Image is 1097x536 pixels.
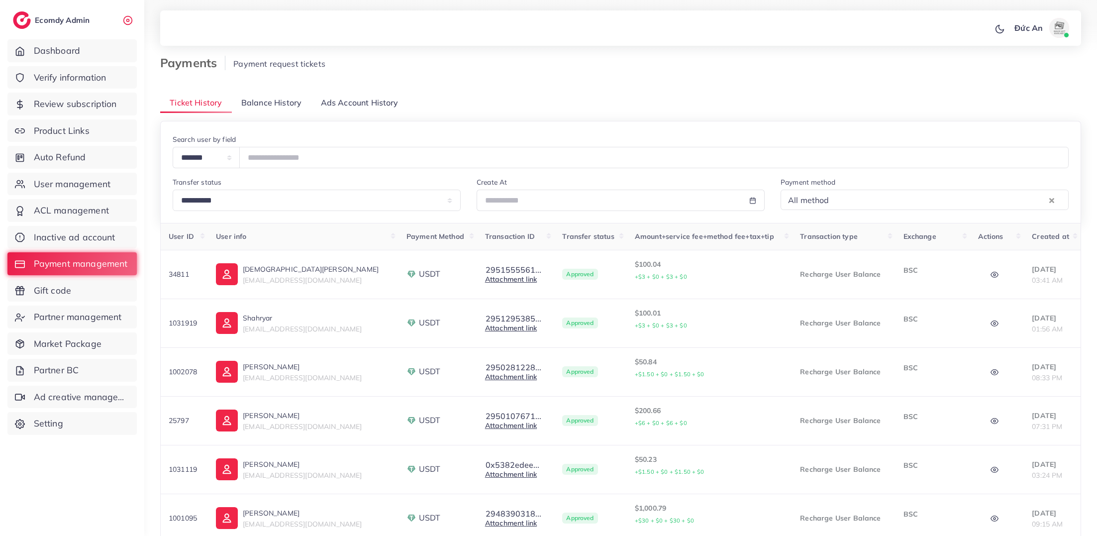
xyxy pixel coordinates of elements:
span: Actions [978,232,1003,241]
h2: Ecomdy Admin [35,15,92,25]
input: Search for option [832,192,1047,208]
p: [DATE] [1032,507,1073,519]
img: payment [406,464,416,474]
p: BSC [903,459,962,471]
a: Đức Anavatar [1009,18,1073,38]
span: 09:15 AM [1032,520,1063,529]
span: Product Links [34,124,90,137]
img: ic-user-info.36bf1079.svg [216,458,238,480]
span: Approved [562,464,598,475]
span: Ad creative management [34,391,129,404]
label: Create At [477,177,507,187]
p: Recharge User Balance [800,366,887,378]
span: [EMAIL_ADDRESS][DOMAIN_NAME] [243,471,362,480]
p: Recharge User Balance [800,317,887,329]
span: Approved [562,366,598,377]
img: payment [406,367,416,377]
span: [EMAIL_ADDRESS][DOMAIN_NAME] [243,422,362,431]
span: Created at [1032,232,1069,241]
img: ic-user-info.36bf1079.svg [216,507,238,529]
span: Gift code [34,284,71,297]
span: Auto Refund [34,151,86,164]
p: [DATE] [1032,312,1073,324]
a: Attachment link [485,421,537,430]
span: Approved [562,513,598,524]
span: USDT [419,317,441,328]
span: Transfer status [562,232,614,241]
p: BSC [903,411,962,423]
small: +$6 + $0 + $6 + $0 [635,420,687,427]
span: Amount+service fee+method fee+tax+tip [635,232,774,241]
p: BSC [903,313,962,325]
span: Balance History [241,97,301,108]
img: payment [406,513,416,523]
img: ic-user-info.36bf1079.svg [216,361,238,383]
p: 1001095 [169,512,200,524]
span: Verify information [34,71,106,84]
p: [DEMOGRAPHIC_DATA][PERSON_NAME] [243,263,379,275]
small: +$3 + $0 + $3 + $0 [635,322,687,329]
label: Search user by field [173,134,236,144]
a: Inactive ad account [7,226,137,249]
p: $1,000.79 [635,502,785,527]
button: 2950107671... [485,412,542,421]
span: 03:41 AM [1032,276,1063,285]
small: +$1.50 + $0 + $1.50 + $0 [635,371,704,378]
span: USDT [419,512,441,524]
a: Gift code [7,279,137,302]
div: Search for option [781,190,1069,210]
button: 2948390318... [485,509,542,518]
h3: Payments [160,56,225,70]
span: Ads Account History [321,97,399,108]
a: Attachment link [485,372,537,381]
a: Dashboard [7,39,137,62]
p: Recharge User Balance [800,268,887,280]
span: 01:56 AM [1032,324,1063,333]
span: [EMAIL_ADDRESS][DOMAIN_NAME] [243,373,362,382]
span: Partner management [34,311,122,323]
button: Clear Selected [1049,194,1054,206]
a: Product Links [7,119,137,142]
a: Review subscription [7,93,137,115]
p: 1031119 [169,463,200,475]
span: Review subscription [34,98,117,110]
span: User ID [169,232,194,241]
span: Dashboard [34,44,80,57]
small: +$1.50 + $0 + $1.50 + $0 [635,468,704,475]
p: [PERSON_NAME] [243,410,362,422]
p: [DATE] [1032,458,1073,470]
span: Payment request tickets [233,59,325,69]
span: ACL management [34,204,109,217]
button: 0x5382edee... [485,460,540,469]
img: ic-user-info.36bf1079.svg [216,312,238,334]
a: Partner BC [7,359,137,382]
p: $100.01 [635,307,785,331]
span: [EMAIL_ADDRESS][DOMAIN_NAME] [243,520,362,529]
p: $50.23 [635,453,785,478]
label: Transfer status [173,177,221,187]
span: USDT [419,415,441,426]
p: BSC [903,362,962,374]
span: Exchange [903,232,936,241]
span: Approved [562,415,598,426]
button: 2951555561... [485,265,542,274]
a: Attachment link [485,323,537,332]
img: payment [406,269,416,279]
p: [PERSON_NAME] [243,507,362,519]
p: BSC [903,508,962,520]
span: [EMAIL_ADDRESS][DOMAIN_NAME] [243,276,362,285]
p: Recharge User Balance [800,415,887,427]
span: Approved [562,269,598,280]
img: payment [406,318,416,328]
a: Partner management [7,306,137,328]
a: Setting [7,412,137,435]
span: [EMAIL_ADDRESS][DOMAIN_NAME] [243,324,362,333]
a: User management [7,173,137,196]
a: Auto Refund [7,146,137,169]
a: ACL management [7,199,137,222]
img: logo [13,11,31,29]
small: +$30 + $0 + $30 + $0 [635,517,694,524]
button: 2951295385... [485,314,542,323]
label: Payment method [781,177,835,187]
span: Ticket History [170,97,222,108]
